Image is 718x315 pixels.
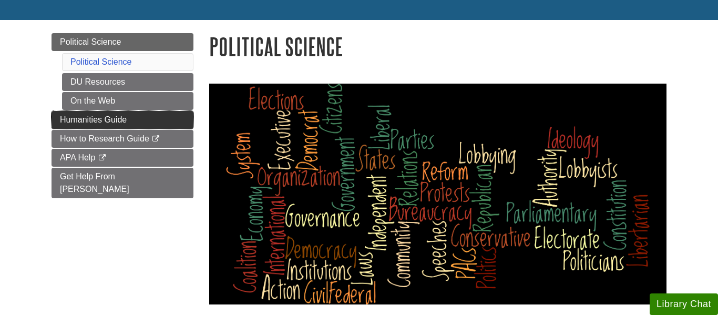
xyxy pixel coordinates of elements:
[60,134,149,143] span: How to Research Guide
[60,37,121,46] span: Political Science
[98,155,107,161] i: This link opens in a new window
[151,136,160,143] i: This link opens in a new window
[60,153,95,162] span: APA Help
[52,149,193,167] a: APA Help
[62,73,193,91] a: DU Resources
[62,92,193,110] a: On the Web
[52,33,193,198] div: Guide Page Menu
[52,33,193,51] a: Political Science
[209,33,666,60] h1: Political Science
[52,168,193,198] a: Get Help From [PERSON_NAME]
[650,293,718,315] button: Library Chat
[209,84,666,305] img: Word Cloud of Political Words
[52,130,193,148] a: How to Research Guide
[52,111,193,129] a: Humanities Guide
[60,172,129,194] span: Get Help From [PERSON_NAME]
[60,115,127,124] span: Humanities Guide
[70,57,132,66] a: Political Science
